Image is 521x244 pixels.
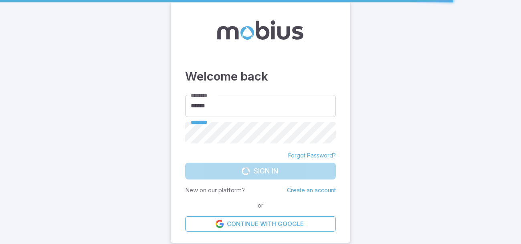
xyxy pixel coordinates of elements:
a: Continue with Google [185,216,336,232]
a: Create an account [287,187,336,194]
p: New on our platform? [185,186,245,195]
h3: Welcome back [185,68,336,85]
span: or [256,201,265,210]
a: Forgot Password? [288,151,336,159]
